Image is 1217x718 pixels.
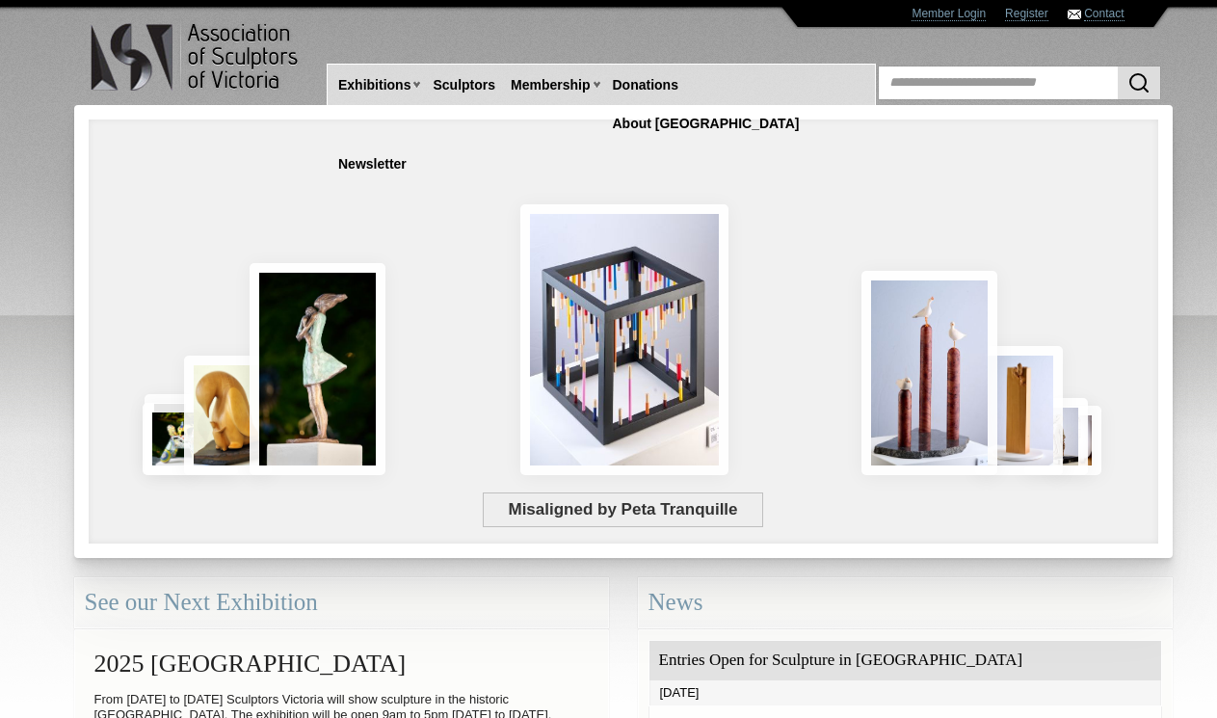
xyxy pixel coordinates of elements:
[425,67,503,103] a: Sculptors
[331,67,418,103] a: Exhibitions
[1005,7,1048,21] a: Register
[520,204,728,475] img: Misaligned
[503,67,597,103] a: Membership
[1068,10,1081,19] img: Contact ASV
[649,680,1161,705] div: [DATE]
[1084,7,1124,21] a: Contact
[90,19,302,95] img: logo.png
[483,492,763,527] span: Misaligned by Peta Tranquille
[85,640,598,687] h2: 2025 [GEOGRAPHIC_DATA]
[74,577,609,628] div: See our Next Exhibition
[250,263,386,475] img: Connection
[331,146,414,182] a: Newsletter
[638,577,1173,628] div: News
[605,106,807,142] a: About [GEOGRAPHIC_DATA]
[861,271,997,475] img: Rising Tides
[649,641,1161,680] div: Entries Open for Sculpture in [GEOGRAPHIC_DATA]
[605,67,686,103] a: Donations
[975,346,1063,475] img: Little Frog. Big Climb
[1127,71,1151,94] img: Search
[912,7,986,21] a: Member Login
